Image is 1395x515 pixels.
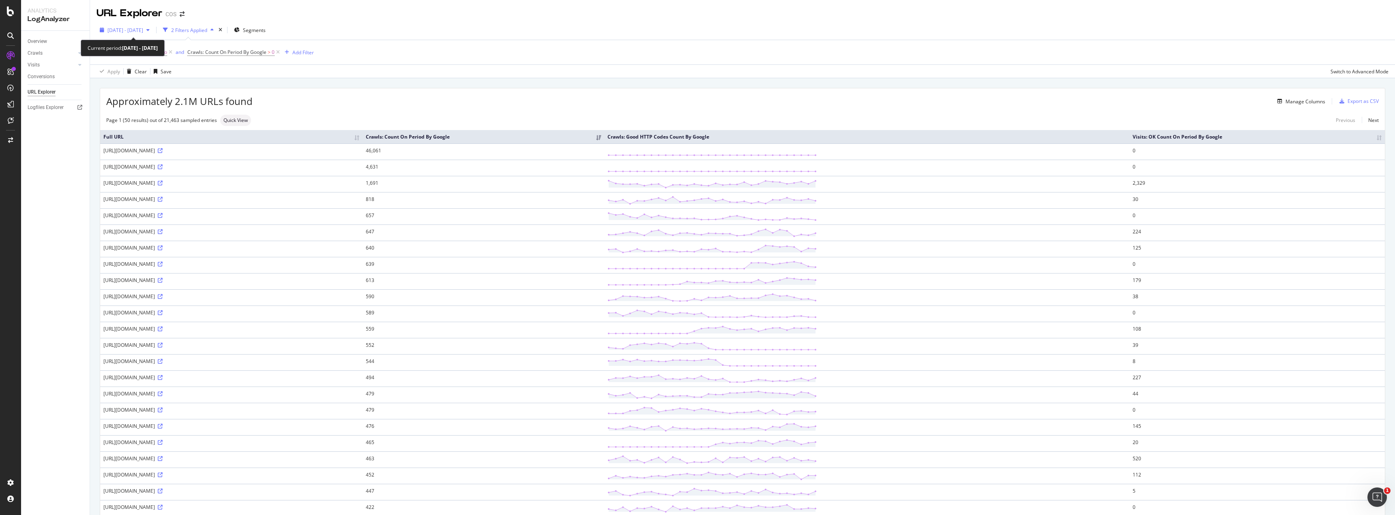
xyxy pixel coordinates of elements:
[103,455,359,462] div: [URL][DOMAIN_NAME]
[103,504,359,511] div: [URL][DOMAIN_NAME]
[97,65,120,78] button: Apply
[363,257,604,273] td: 639
[1286,98,1325,105] div: Manage Columns
[103,212,359,219] div: [URL][DOMAIN_NAME]
[107,27,143,34] span: [DATE] - [DATE]
[363,241,604,257] td: 640
[1129,451,1385,468] td: 520
[363,143,604,160] td: 46,061
[1336,95,1379,108] button: Export as CSV
[1129,435,1385,451] td: 20
[103,471,359,478] div: [URL][DOMAIN_NAME]
[106,117,217,124] div: Page 1 (50 results) out of 21,463 sampled entries
[231,24,269,36] button: Segments
[1129,192,1385,208] td: 30
[1129,257,1385,273] td: 0
[103,342,359,348] div: [URL][DOMAIN_NAME]
[28,61,76,69] a: Visits
[180,11,185,17] div: arrow-right-arrow-left
[1348,98,1379,105] div: Export as CSV
[1367,487,1387,507] iframe: Intercom live chat
[28,6,83,15] div: Analytics
[107,68,120,75] div: Apply
[28,73,55,81] div: Conversions
[1129,143,1385,160] td: 0
[1274,96,1325,106] button: Manage Columns
[103,423,359,430] div: [URL][DOMAIN_NAME]
[243,27,266,34] span: Segments
[103,261,359,267] div: [URL][DOMAIN_NAME]
[150,65,172,78] button: Save
[363,484,604,500] td: 447
[220,115,251,126] div: neutral label
[1129,387,1385,403] td: 44
[363,130,604,143] th: Crawls: Count On Period By Google: activate to sort column ascending
[161,68,172,75] div: Save
[1129,354,1385,370] td: 8
[28,49,43,58] div: Crawls
[363,273,604,289] td: 613
[363,192,604,208] td: 818
[268,49,270,56] span: >
[1129,160,1385,176] td: 0
[363,322,604,338] td: 559
[363,289,604,306] td: 590
[88,43,158,53] div: Current period:
[103,439,359,446] div: [URL][DOMAIN_NAME]
[103,277,359,284] div: [URL][DOMAIN_NAME]
[28,37,47,46] div: Overview
[363,435,604,451] td: 465
[1129,338,1385,354] td: 39
[28,103,64,112] div: Logfiles Explorer
[1129,403,1385,419] td: 0
[106,94,253,108] span: Approximately 2.1M URLs found
[363,387,604,403] td: 479
[97,6,162,20] div: URL Explorer
[103,358,359,365] div: [URL][DOMAIN_NAME]
[292,49,314,56] div: Add Filter
[1327,65,1389,78] button: Switch to Advanced Mode
[1129,130,1385,143] th: Visits: OK Count On Period By Google: activate to sort column ascending
[1129,419,1385,435] td: 145
[1129,484,1385,500] td: 5
[363,224,604,241] td: 647
[97,24,153,36] button: [DATE] - [DATE]
[160,24,217,36] button: 2 Filters Applied
[363,160,604,176] td: 4,631
[171,27,207,34] div: 2 Filters Applied
[103,244,359,251] div: [URL][DOMAIN_NAME]
[1129,322,1385,338] td: 108
[135,68,147,75] div: Clear
[28,15,83,24] div: LogAnalyzer
[1129,224,1385,241] td: 224
[103,228,359,235] div: [URL][DOMAIN_NAME]
[1331,68,1389,75] div: Switch to Advanced Mode
[223,118,248,123] span: Quick View
[28,73,84,81] a: Conversions
[363,468,604,484] td: 452
[1129,289,1385,306] td: 38
[103,180,359,186] div: [URL][DOMAIN_NAME]
[1129,176,1385,192] td: 2,329
[176,48,184,56] button: and
[363,370,604,387] td: 494
[103,406,359,413] div: [URL][DOMAIN_NAME]
[281,47,314,57] button: Add Filter
[363,306,604,322] td: 589
[1129,273,1385,289] td: 179
[363,338,604,354] td: 552
[103,147,359,154] div: [URL][DOMAIN_NAME]
[1129,468,1385,484] td: 112
[1129,208,1385,224] td: 0
[272,47,275,58] span: 0
[363,208,604,224] td: 657
[165,10,176,18] div: COS
[122,45,158,51] b: [DATE] - [DATE]
[28,49,76,58] a: Crawls
[28,103,84,112] a: Logfiles Explorer
[103,325,359,332] div: [URL][DOMAIN_NAME]
[100,130,363,143] th: Full URL: activate to sort column ascending
[1129,241,1385,257] td: 125
[103,293,359,300] div: [URL][DOMAIN_NAME]
[28,61,40,69] div: Visits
